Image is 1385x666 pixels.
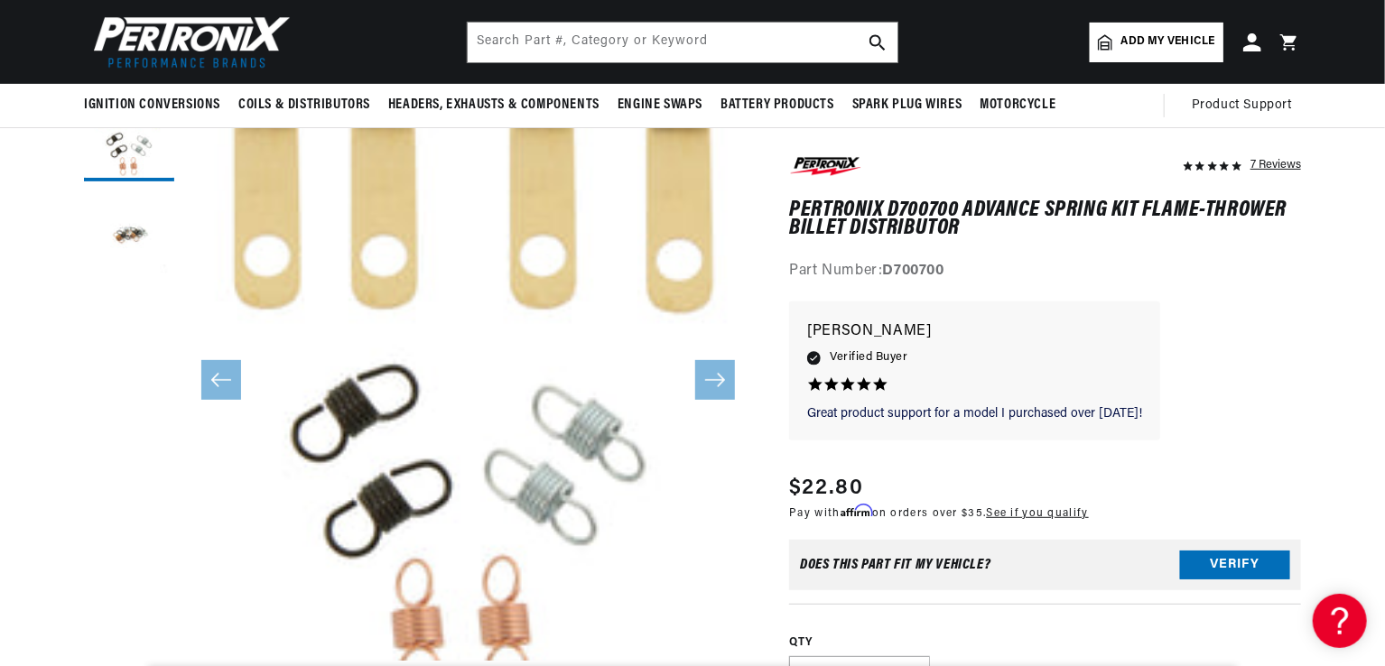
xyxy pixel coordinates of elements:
summary: Battery Products [711,84,843,126]
span: Motorcycle [980,96,1055,115]
p: [PERSON_NAME] [807,319,1142,345]
summary: Coils & Distributors [229,84,379,126]
strong: D700700 [883,264,944,279]
span: Ignition Conversions [84,96,220,115]
p: Great product support for a model I purchased over [DATE]! [807,405,1142,423]
div: Does This part fit My vehicle? [800,558,990,572]
input: Search Part #, Category or Keyword [468,23,897,62]
button: Slide left [201,360,241,400]
button: Slide right [695,360,735,400]
span: Affirm [841,504,872,518]
summary: Ignition Conversions [84,84,229,126]
span: Coils & Distributors [238,96,370,115]
h1: PerTronix D700700 Advance Spring Kit Flame-Thrower Billet Distributor [789,201,1301,238]
summary: Engine Swaps [609,84,711,126]
span: Verified Buyer [830,348,907,368]
a: See if you qualify - Learn more about Affirm Financing (opens in modal) [987,509,1089,520]
span: Add my vehicle [1121,33,1215,51]
span: Engine Swaps [618,96,702,115]
summary: Product Support [1192,84,1301,127]
div: Part Number: [789,261,1301,284]
button: Verify [1180,550,1290,579]
p: Pay with on orders over $35. [789,505,1089,523]
span: Spark Plug Wires [852,96,962,115]
summary: Motorcycle [971,84,1064,126]
summary: Spark Plug Wires [843,84,971,126]
div: 7 Reviews [1250,153,1301,175]
span: $22.80 [789,473,863,505]
span: Battery Products [720,96,834,115]
button: Load image 1 in gallery view [84,91,174,181]
button: Load image 2 in gallery view [84,190,174,281]
span: Headers, Exhausts & Components [388,96,600,115]
span: Product Support [1192,96,1292,116]
summary: Headers, Exhausts & Components [379,84,609,126]
button: search button [858,23,897,62]
img: Pertronix [84,11,292,73]
a: Add my vehicle [1090,23,1223,62]
label: QTY [789,635,1301,651]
